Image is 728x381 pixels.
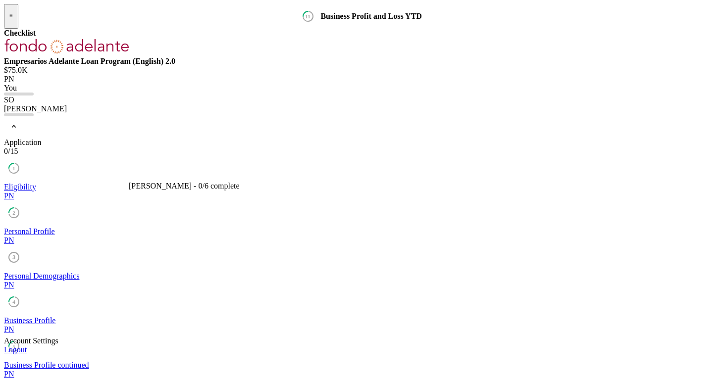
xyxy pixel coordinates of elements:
div: [PERSON_NAME] [4,104,724,113]
div: P N [4,75,724,84]
div: Personal Demographics [4,272,724,281]
tspan: 11 [306,13,311,19]
img: Product logo [4,38,131,55]
div: P N [4,191,724,200]
div: P N [4,370,724,379]
div: P N [4,325,724,334]
a: 2Personal ProfilePN [4,218,724,245]
div: [PERSON_NAME] - 0/6 complete [129,182,240,190]
a: 3Personal DemographicsPN [4,263,724,289]
a: 1EligibilityPN [4,174,724,200]
div: P N [4,236,724,245]
div: $75.0K [4,66,724,75]
b: Business Profit and Loss YTD [320,12,422,20]
tspan: 1 [12,165,15,171]
div: Business Profile [4,316,724,325]
div: Application [4,138,724,147]
div: Personal Profile [4,227,724,236]
div: Business Profile continued [4,361,724,370]
a: Logout [4,345,27,354]
tspan: 3 [12,254,15,260]
b: Empresarios Adelante Loan Program (English) 2.0 [4,57,175,65]
b: Checklist [4,29,36,37]
tspan: 4 [12,299,15,305]
div: P N [4,281,724,289]
a: 5Business Profile continuedPN [4,352,724,379]
tspan: 2 [12,210,15,216]
div: S O [4,95,724,104]
div: You [4,84,724,93]
div: Eligibility [4,183,724,191]
a: 4Business ProfilePN [4,307,724,334]
div: Account Settings [4,336,58,345]
div: 0 / 15 [4,147,724,156]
